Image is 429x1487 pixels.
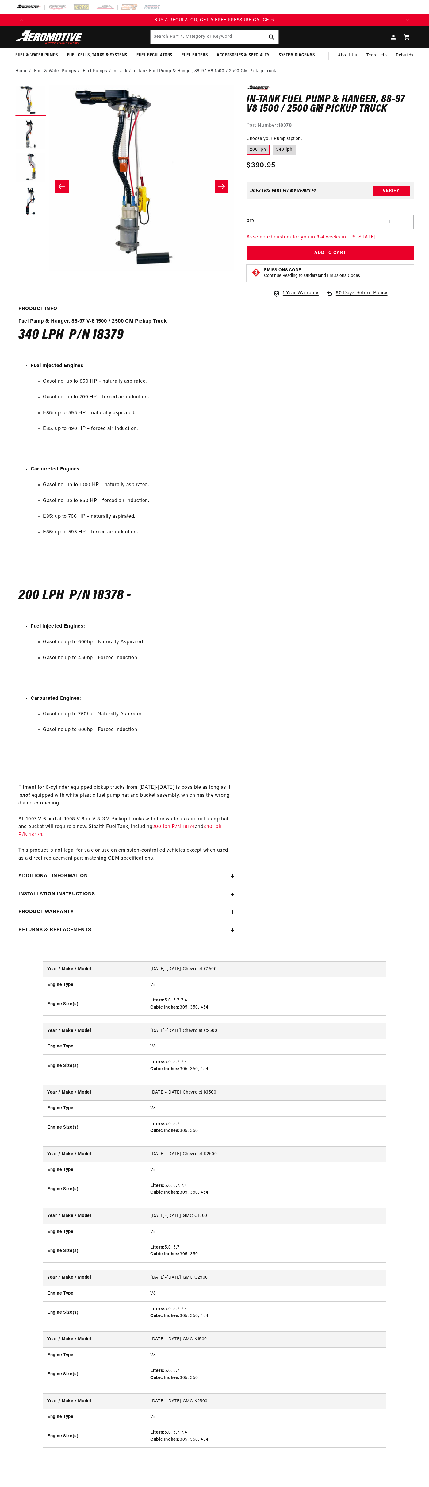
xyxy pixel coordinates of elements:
[362,48,391,63] summary: Tech Help
[264,273,360,279] p: Continue Reading to Understand Emissions Codes
[43,1116,146,1139] th: Engine Size(s)
[150,1437,180,1442] strong: Cubic Inches:
[43,1332,146,1347] th: Year / Make / Model
[177,48,212,63] summary: Fuel Filters
[132,48,177,63] summary: Fuel Regulators
[15,85,234,287] media-gallery: Gallery Viewer
[43,726,231,734] li: Gasoline up to 600hp - Forced Induction
[146,1055,386,1077] td: 5.0, 5.7, 7.4 305, 350, 454
[31,466,231,561] li: :
[146,1224,386,1240] td: V8
[43,513,231,521] li: E85: up to 700 HP – naturally aspirated.
[28,17,401,24] a: BUY A REGULATOR, GET A FREE PRESSURE GAUGE
[15,68,27,75] a: Home
[43,1224,146,1240] th: Engine Type
[146,977,386,993] td: V8
[28,17,401,24] div: 1 of 4
[146,1023,386,1039] td: [DATE]-[DATE] Chevrolet C2500
[31,362,231,458] li: :
[247,234,414,242] p: Assembled custom for you in 3-4 weeks in [US_STATE]
[43,1302,146,1324] th: Engine Size(s)
[154,18,269,22] span: BUY A REGULATOR, GET A FREE PRESSURE GAUGE
[43,962,146,977] th: Year / Make / Model
[43,993,146,1015] th: Engine Size(s)
[150,1122,164,1126] strong: Liters:
[150,1183,164,1188] strong: Liters:
[150,1314,180,1318] strong: Cubic Inches:
[247,145,270,155] label: 200 lph
[278,123,292,128] strong: 18378
[146,1286,386,1301] td: V8
[338,53,357,58] span: About Us
[18,890,95,898] h2: Installation Instructions
[15,153,46,184] button: Load image 3 in gallery view
[336,289,388,304] span: 90 Days Return Policy
[150,1005,180,1010] strong: Cubic Inches:
[265,30,278,44] button: Search Part #, Category or Keyword
[18,589,231,602] h4: 200 LPH P/N 18378 -
[18,908,74,916] h2: Product warranty
[43,1270,146,1286] th: Year / Make / Model
[146,1085,386,1101] td: [DATE]-[DATE] Chevrolet K1500
[146,1363,386,1386] td: 5.0, 5.7 305, 350
[150,1129,180,1133] strong: Cubic Inches:
[247,160,275,171] span: $390.95
[43,1240,146,1262] th: Engine Size(s)
[31,363,83,368] strong: Fuel Injected Engines
[43,1101,146,1116] th: Engine Type
[326,289,388,304] a: 90 Days Return Policy
[152,824,195,829] a: 200-lph P/N 18174
[146,1116,386,1139] td: 5.0, 5.7 305, 350
[43,638,231,646] li: Gasoline up to 600hp - Naturally Aspirated
[18,926,91,934] h2: Returns & replacements
[150,1060,164,1064] strong: Liters:
[146,1178,386,1200] td: 5.0, 5.7, 7.4 305, 350, 454
[43,1055,146,1077] th: Engine Size(s)
[15,14,28,26] button: Translation missing: en.sections.announcements.previous_announcement
[264,268,301,273] strong: Emissions Code
[15,52,58,59] span: Fuel & Water Pumps
[247,219,254,224] label: QTY
[274,48,320,63] summary: System Diagrams
[273,289,319,297] a: 1 Year Warranty
[15,68,414,75] nav: breadcrumbs
[264,268,360,279] button: Emissions CodeContinue Reading to Understand Emissions Codes
[11,48,63,63] summary: Fuel & Water Pumps
[146,1162,386,1178] td: V8
[31,696,81,701] strong: Carbureted Engines:
[43,1286,146,1301] th: Engine Type
[150,1252,180,1257] strong: Cubic Inches:
[150,998,164,1003] strong: Liters:
[146,1347,386,1363] td: V8
[43,1085,146,1101] th: Year / Make / Model
[373,186,410,196] button: Verify
[146,1039,386,1055] td: V8
[18,329,231,342] h4: 340 LPH P/N 18379
[283,289,319,297] span: 1 Year Warranty
[396,52,414,59] span: Rebuilds
[43,1147,146,1162] th: Year / Make / Model
[18,319,167,324] strong: Fuel Pump & Hanger, 88-97 V-8 1500 / 2500 GM Pickup Truck
[150,1430,164,1435] strong: Liters:
[43,711,231,718] li: Gasoline up to 750hp - Naturally Aspirated
[43,529,231,536] li: E85: up to 595 HP – forced air induction.
[150,1190,180,1195] strong: Cubic Inches:
[146,1394,386,1409] td: [DATE]-[DATE] GMC K2500
[112,68,132,75] li: In-Tank
[31,467,79,472] strong: Carbureted Engines
[43,1208,146,1224] th: Year / Make / Model
[43,1363,146,1386] th: Engine Size(s)
[182,52,208,59] span: Fuel Filters
[43,1162,146,1178] th: Engine Type
[146,1101,386,1116] td: V8
[43,654,231,662] li: Gasoline up to 450hp - Forced Induction
[43,409,231,417] li: E85: up to 595 HP – naturally aspirated.
[15,921,234,939] summary: Returns & replacements
[132,68,276,75] li: In-Tank Fuel Pump & Hanger, 88-97 V8 1500 / 2500 GM Pickup Truck
[67,52,127,59] span: Fuel Cells, Tanks & Systems
[247,95,414,114] h1: In-Tank Fuel Pump & Hanger, 88-97 V8 1500 / 2500 GM Pickup Truck
[146,1208,386,1224] td: [DATE]-[DATE] GMC C1500
[146,1409,386,1425] td: V8
[273,145,296,155] label: 340 lph
[43,1425,146,1447] th: Engine Size(s)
